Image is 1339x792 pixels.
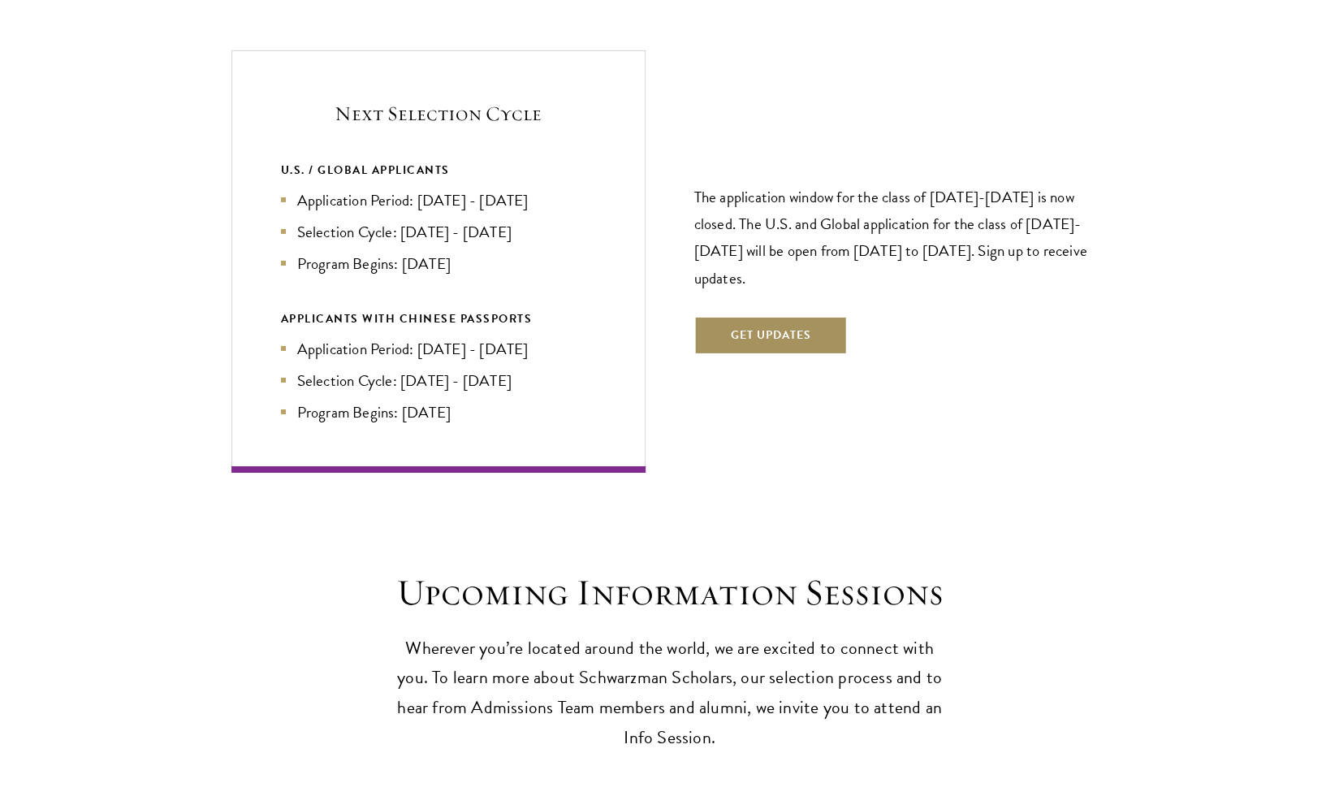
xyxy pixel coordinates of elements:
div: U.S. / GLOBAL APPLICANTS [281,160,596,180]
p: Wherever you’re located around the world, we are excited to connect with you. To learn more about... [390,634,950,754]
button: Get Updates [694,316,848,355]
h2: Upcoming Information Sessions [390,570,950,616]
li: Program Begins: [DATE] [281,400,596,424]
li: Program Begins: [DATE] [281,252,596,275]
li: Application Period: [DATE] - [DATE] [281,188,596,212]
p: The application window for the class of [DATE]-[DATE] is now closed. The U.S. and Global applicat... [694,184,1108,291]
li: Selection Cycle: [DATE] - [DATE] [281,369,596,392]
li: Application Period: [DATE] - [DATE] [281,337,596,361]
div: APPLICANTS WITH CHINESE PASSPORTS [281,309,596,329]
h5: Next Selection Cycle [281,100,596,128]
li: Selection Cycle: [DATE] - [DATE] [281,220,596,244]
